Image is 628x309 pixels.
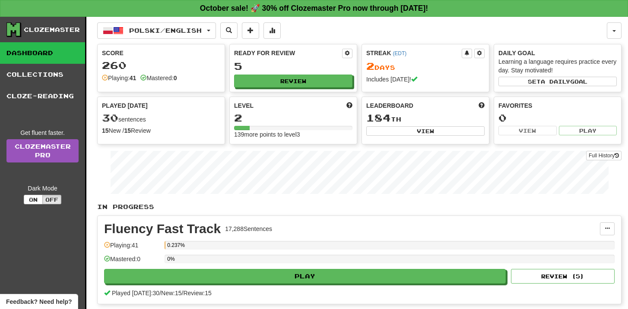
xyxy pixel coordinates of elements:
[234,61,352,72] div: 5
[498,49,617,57] div: Daily Goal
[559,126,617,135] button: Play
[479,101,485,110] span: This week in points, UTC
[346,101,352,110] span: Score more points to level up
[97,22,216,39] button: Polski/English
[104,269,506,284] button: Play
[102,101,148,110] span: Played [DATE]
[129,27,202,34] span: Polski / English
[234,101,254,110] span: Level
[366,112,485,124] div: th
[6,184,79,193] div: Dark Mode
[234,112,352,123] div: 2
[102,60,220,71] div: 260
[366,49,462,57] div: Streak
[366,101,413,110] span: Leaderboard
[498,112,617,123] div: 0
[24,195,43,204] button: On
[225,225,272,233] div: 17,288 Sentences
[161,290,181,297] span: New: 15
[498,126,557,135] button: View
[200,4,428,12] strong: October sale! 🚀 30% off Clozemaster Pro now through [DATE]!
[102,127,109,134] strong: 15
[97,203,622,211] p: In Progress
[366,75,485,84] div: Includes [DATE]!
[174,75,177,81] strong: 0
[6,297,72,306] span: Open feedback widget
[366,61,485,72] div: Day s
[498,77,617,86] button: Seta dailygoal
[102,112,220,124] div: sentences
[102,49,220,57] div: Score
[104,222,221,235] div: Fluency Fast Track
[586,151,622,160] button: Full History
[263,22,281,39] button: More stats
[24,25,80,34] div: Clozemaster
[366,112,391,124] span: 184
[234,130,352,139] div: 139 more points to level 3
[498,57,617,75] div: Learning a language requires practice every day. Stay motivated!
[182,290,184,297] span: /
[366,126,485,136] button: View
[6,139,79,162] a: ClozemasterPro
[511,269,615,284] button: Review (5)
[112,290,159,297] span: Played [DATE]: 30
[242,22,259,39] button: Add sentence to collection
[541,78,570,84] span: a daily
[124,127,131,134] strong: 15
[104,241,160,255] div: Playing: 41
[130,75,136,81] strong: 41
[42,195,61,204] button: Off
[104,255,160,269] div: Mastered: 0
[140,74,177,82] div: Mastered:
[498,101,617,110] div: Favorites
[6,128,79,137] div: Get fluent faster.
[102,112,118,124] span: 30
[366,60,374,72] span: 2
[159,290,161,297] span: /
[234,75,352,87] button: Review
[393,50,406,56] a: (EDT)
[220,22,238,39] button: Search sentences
[183,290,211,297] span: Review: 15
[102,126,220,135] div: New / Review
[234,49,342,57] div: Ready for Review
[102,74,136,82] div: Playing:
